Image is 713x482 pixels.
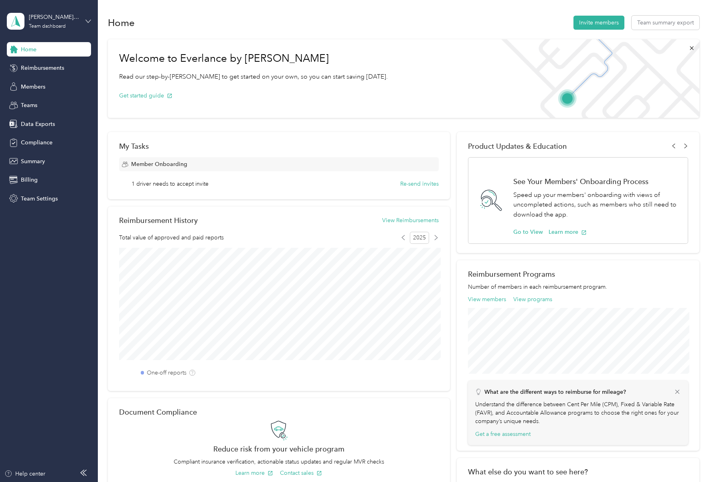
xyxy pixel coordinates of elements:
[235,469,273,477] button: Learn more
[475,400,681,425] p: Understand the difference between Cent Per Mile (CPM), Fixed & Variable Rate (FAVR), and Accounta...
[468,295,506,304] button: View members
[119,233,224,242] span: Total value of approved and paid reports
[21,120,55,128] span: Data Exports
[21,83,45,91] span: Members
[484,388,626,396] p: What are the different ways to reimburse for mileage?
[513,190,679,220] p: Speed up your members' onboarding with views of uncompleted actions, such as members who still ne...
[21,194,58,203] span: Team Settings
[513,295,552,304] button: View programs
[468,142,567,150] span: Product Updates & Education
[513,228,543,236] button: Go to View
[468,270,688,278] h2: Reimbursement Programs
[410,232,429,244] span: 2025
[132,180,209,188] span: 1 driver needs to accept invite
[493,39,699,118] img: Welcome to everlance
[549,228,587,236] button: Learn more
[468,283,688,291] p: Number of members in each reimbursement program.
[21,138,53,147] span: Compliance
[382,216,439,225] button: View Reimbursements
[400,180,439,188] button: Re-send invites
[119,72,388,82] p: Read our step-by-[PERSON_NAME] to get started on your own, so you can start saving [DATE].
[4,470,45,478] button: Help center
[119,445,439,453] h2: Reduce risk from your vehicle program
[29,13,79,21] div: [PERSON_NAME] for [US_STATE]
[147,369,186,377] label: One-off reports
[119,408,197,416] h2: Document Compliance
[119,91,172,100] button: Get started guide
[21,64,64,72] span: Reimbursements
[119,142,439,150] div: My Tasks
[119,458,439,466] p: Compliant insurance verification, actionable status updates and regular MVR checks
[280,469,322,477] button: Contact sales
[21,176,38,184] span: Billing
[632,16,699,30] button: Team summary export
[468,468,688,476] div: What else do you want to see here?
[119,52,388,65] h1: Welcome to Everlance by [PERSON_NAME]
[513,177,679,186] h1: See Your Members' Onboarding Process
[21,157,45,166] span: Summary
[475,430,531,438] button: Get a free assessment
[573,16,624,30] button: Invite members
[131,160,187,168] span: Member Onboarding
[108,18,135,27] h1: Home
[29,24,66,29] div: Team dashboard
[21,101,37,109] span: Teams
[668,437,713,482] iframe: Everlance-gr Chat Button Frame
[21,45,36,54] span: Home
[119,216,198,225] h2: Reimbursement History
